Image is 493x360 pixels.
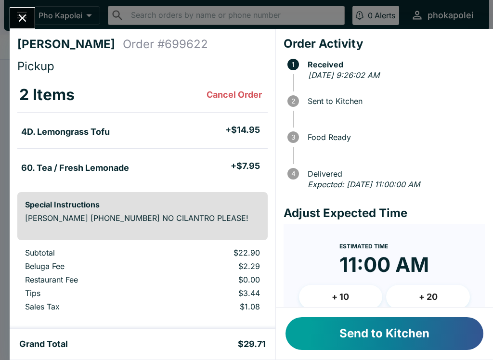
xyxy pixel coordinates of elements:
h5: 60. Tea / Fresh Lemonade [21,162,129,174]
table: orders table [17,77,268,184]
span: Food Ready [303,133,485,141]
h4: Adjust Expected Time [284,206,485,220]
button: Cancel Order [203,85,266,104]
span: Pickup [17,59,54,73]
p: $2.29 [165,261,259,271]
button: Send to Kitchen [285,317,483,350]
em: Expected: [DATE] 11:00:00 AM [308,180,420,189]
time: 11:00 AM [339,252,429,277]
h5: + $7.95 [231,160,260,172]
p: $0.00 [165,275,259,284]
text: 4 [291,170,295,178]
h6: Special Instructions [25,200,260,209]
p: [PERSON_NAME] [PHONE_NUMBER] NO CILANTRO PLEASE! [25,213,260,223]
h3: 2 Items [19,85,75,104]
span: Sent to Kitchen [303,97,485,105]
text: 1 [292,61,295,68]
h4: [PERSON_NAME] [17,37,123,51]
span: Received [303,60,485,69]
p: $1.08 [165,302,259,311]
h5: 4D. Lemongrass Tofu [21,126,110,138]
p: Beluga Fee [25,261,150,271]
h4: Order # 699622 [123,37,208,51]
em: [DATE] 9:26:02 AM [308,70,379,80]
h5: + $14.95 [225,124,260,136]
text: 3 [291,133,295,141]
p: $22.90 [165,248,259,257]
span: Delivered [303,169,485,178]
h5: $29.71 [238,338,266,350]
button: + 10 [299,285,383,309]
p: Tips [25,288,150,298]
p: Sales Tax [25,302,150,311]
span: Estimated Time [339,243,388,250]
text: 2 [291,97,295,105]
button: Close [10,8,35,28]
p: Restaurant Fee [25,275,150,284]
p: Subtotal [25,248,150,257]
table: orders table [17,248,268,315]
p: $3.44 [165,288,259,298]
h4: Order Activity [284,37,485,51]
h5: Grand Total [19,338,68,350]
button: + 20 [386,285,470,309]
